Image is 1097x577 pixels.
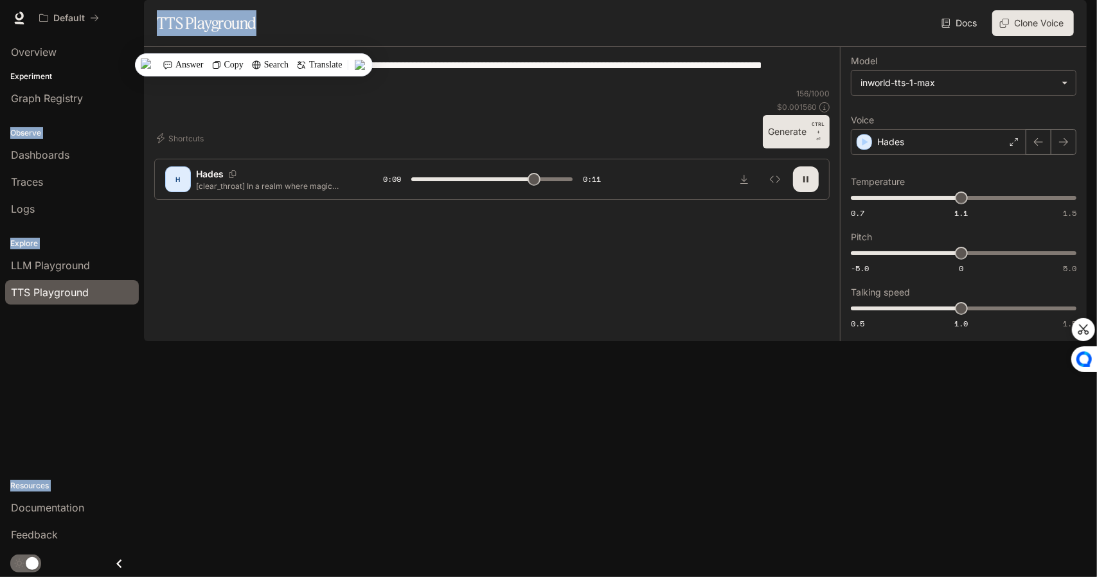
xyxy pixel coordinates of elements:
span: 5.0 [1063,263,1076,274]
div: inworld-tts-1-max [852,71,1076,95]
p: Pitch [851,233,872,242]
p: Hades [196,168,224,181]
button: Shortcuts [154,128,209,148]
span: 0:09 [383,173,401,186]
p: Default [53,13,85,24]
span: 1.5 [1063,208,1076,218]
button: GenerateCTRL +⏎ [763,115,830,148]
span: 1.1 [954,208,968,218]
span: 0:11 [583,173,601,186]
p: Talking speed [851,288,910,297]
span: -5.0 [851,263,869,274]
span: 1.5 [1063,318,1076,329]
span: 0 [959,263,963,274]
button: Copy Voice ID [224,170,242,178]
p: [clear_throat] In a realm where magic flows like rivers and dragons soar through crimson skies, a... [196,181,352,191]
p: Model [851,57,877,66]
span: 0.7 [851,208,864,218]
p: 156 / 1000 [796,88,830,99]
div: inworld-tts-1-max [861,76,1055,89]
p: Temperature [851,177,905,186]
button: Clone Voice [992,10,1074,36]
span: 1.0 [954,318,968,329]
button: All workspaces [33,5,105,31]
p: $ 0.001560 [777,102,817,112]
div: H [168,169,188,190]
span: 0.5 [851,318,864,329]
p: Hades [877,136,904,148]
button: Inspect [762,166,788,192]
p: CTRL + [812,120,825,136]
button: Download audio [731,166,757,192]
h1: TTS Playground [157,10,256,36]
a: Docs [939,10,982,36]
p: ⏎ [812,120,825,143]
p: Voice [851,116,874,125]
